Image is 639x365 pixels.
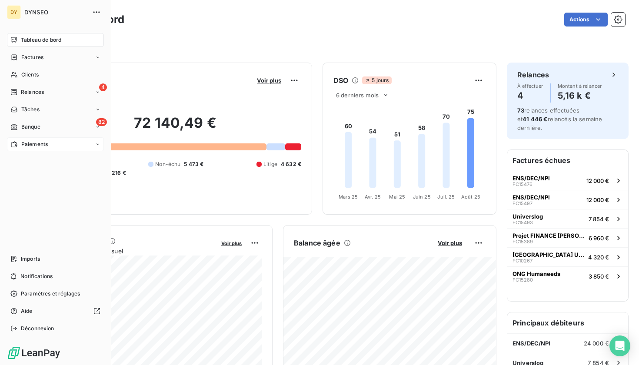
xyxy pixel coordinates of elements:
[513,201,532,206] span: FC15497
[7,68,104,82] a: Clients
[413,194,431,200] tspan: Juin 25
[7,252,104,266] a: Imports
[21,53,43,61] span: Factures
[7,346,61,360] img: Logo LeanPay
[507,266,628,285] button: ONG HumaneedsFC152803 850 €
[7,85,104,99] a: 4Relances
[219,239,244,247] button: Voir plus
[263,160,277,168] span: Litige
[294,238,340,248] h6: Balance âgée
[517,89,543,103] h4: 4
[7,103,104,116] a: Tâches
[584,340,609,347] span: 24 000 €
[49,114,301,140] h2: 72 140,49 €
[362,76,391,84] span: 5 jours
[513,213,543,220] span: Universlog
[7,287,104,301] a: Paramètres et réglages
[513,239,533,244] span: FC15389
[254,76,284,84] button: Voir plus
[507,312,628,333] h6: Principaux débiteurs
[21,255,40,263] span: Imports
[21,290,80,298] span: Paramètres et réglages
[336,92,379,99] span: 6 derniers mois
[21,140,48,148] span: Paiements
[96,118,107,126] span: 82
[517,83,543,89] span: À effectuer
[558,89,602,103] h4: 5,16 k €
[7,120,104,134] a: 82Banque
[507,171,628,190] button: ENS/DEC/NPIFC1547612 000 €
[461,194,480,200] tspan: Août 25
[21,106,40,113] span: Tâches
[20,272,53,280] span: Notifications
[24,9,87,16] span: DYNSEO
[507,209,628,228] button: UniverslogFC154937 854 €
[99,83,107,91] span: 4
[7,50,104,64] a: Factures
[155,160,180,168] span: Non-échu
[184,160,203,168] span: 5 473 €
[365,194,381,200] tspan: Avr. 25
[523,116,547,123] span: 41 446 €
[589,273,609,280] span: 3 850 €
[558,83,602,89] span: Montant à relancer
[507,247,628,266] button: [GEOGRAPHIC_DATA] UPECFC102674 320 €
[517,107,602,131] span: relances effectuées et relancés la semaine dernière.
[21,36,61,44] span: Tableau de bord
[21,71,39,79] span: Clients
[513,277,533,282] span: FC15280
[109,169,126,177] span: -216 €
[588,254,609,261] span: 4 320 €
[389,194,405,200] tspan: Mai 25
[507,190,628,209] button: ENS/DEC/NPIFC1549712 000 €
[513,258,532,263] span: FC10267
[609,335,630,356] div: Open Intercom Messenger
[21,123,40,131] span: Banque
[7,137,104,151] a: Paiements
[281,160,301,168] span: 4 632 €
[517,107,524,114] span: 73
[517,70,549,80] h6: Relances
[513,232,585,239] span: Projet FINANCE [PERSON_NAME]
[586,196,609,203] span: 12 000 €
[507,150,628,171] h6: Factures échues
[333,75,348,86] h6: DSO
[339,194,358,200] tspan: Mars 25
[435,239,465,247] button: Voir plus
[513,270,560,277] span: ONG Humaneeds
[513,340,551,347] span: ENS/DEC/NPI
[589,235,609,242] span: 6 960 €
[7,5,21,19] div: DY
[7,304,104,318] a: Aide
[221,240,242,246] span: Voir plus
[586,177,609,184] span: 12 000 €
[513,251,585,258] span: [GEOGRAPHIC_DATA] UPEC
[21,88,44,96] span: Relances
[21,307,33,315] span: Aide
[49,246,215,255] span: Chiffre d'affaires mensuel
[507,228,628,247] button: Projet FINANCE [PERSON_NAME]FC153896 960 €
[438,239,462,246] span: Voir plus
[257,77,281,84] span: Voir plus
[7,33,104,47] a: Tableau de bord
[513,175,550,182] span: ENS/DEC/NPI
[513,194,550,201] span: ENS/DEC/NPI
[564,13,608,27] button: Actions
[513,182,532,187] span: FC15476
[589,216,609,222] span: 7 854 €
[513,220,533,225] span: FC15493
[437,194,455,200] tspan: Juil. 25
[21,325,54,332] span: Déconnexion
